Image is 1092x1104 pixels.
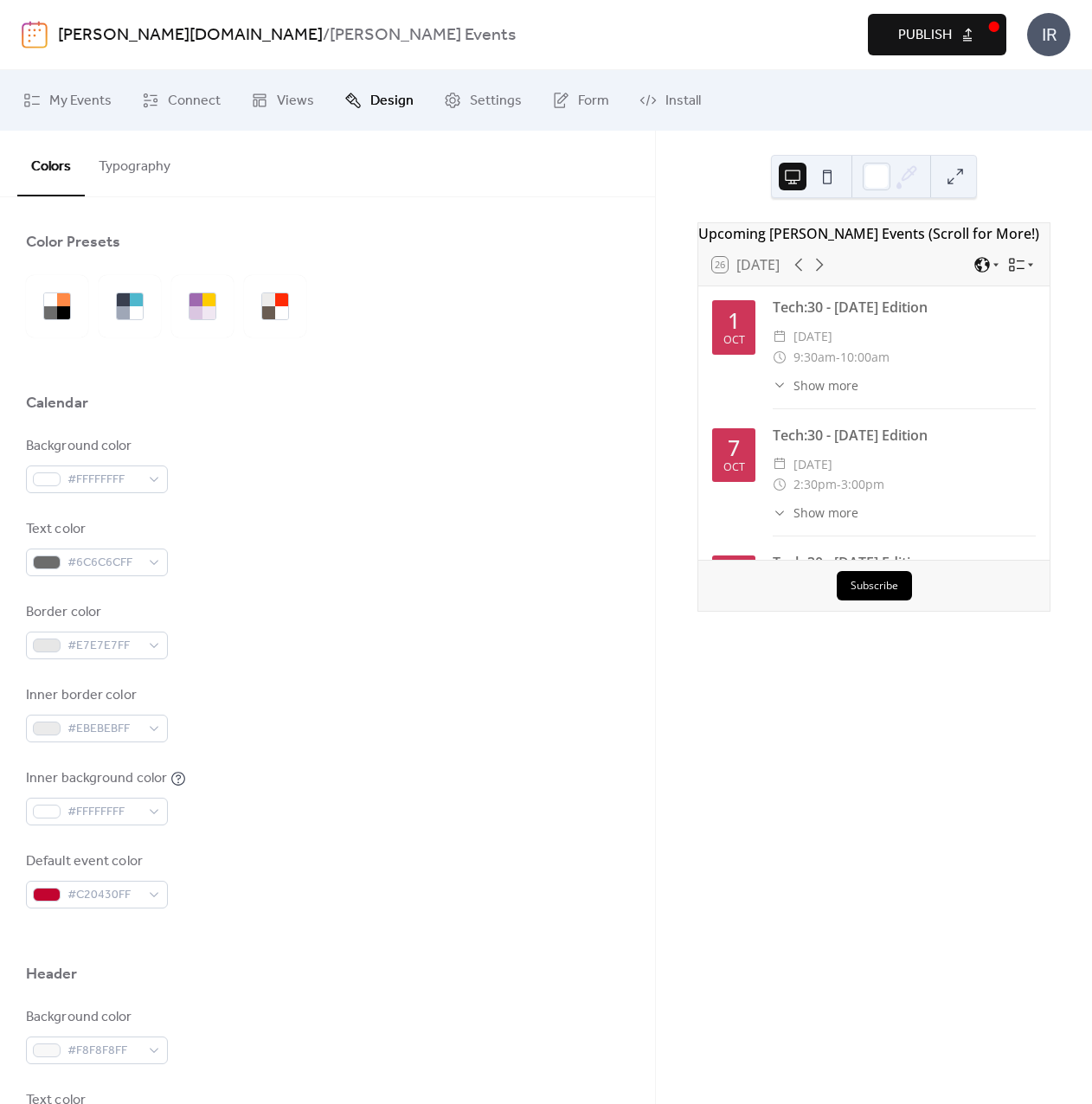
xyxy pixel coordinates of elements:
[898,25,952,46] span: Publish
[331,77,427,124] a: Design
[773,474,787,495] div: ​
[840,347,890,368] span: 10:00am
[578,91,609,112] span: Form
[330,19,516,52] b: [PERSON_NAME] Events
[470,91,522,112] span: Settings
[168,91,221,112] span: Connect
[793,326,832,347] span: [DATE]
[129,77,234,124] a: Connect
[793,376,858,395] span: Show more
[26,232,120,253] div: Color Presets
[26,1007,164,1028] div: Background color
[26,685,164,706] div: Inner border color
[323,19,330,52] b: /
[723,335,745,346] div: Oct
[793,454,832,475] span: [DATE]
[723,462,745,473] div: Oct
[431,77,535,124] a: Settings
[67,470,140,491] span: #FFFFFFFF
[67,885,140,906] span: #C20430FF
[698,223,1050,244] div: Upcoming [PERSON_NAME] Events (Scroll for More!)
[793,474,837,495] span: 2:30pm
[728,437,740,459] div: 7
[773,376,787,395] div: ​
[85,131,184,195] button: Typography
[793,504,858,522] span: Show more
[26,519,164,540] div: Text color
[773,552,1036,573] div: Tech:30 - [DATE] Edition
[26,851,164,872] div: Default event color
[10,77,125,124] a: My Events
[22,21,48,48] img: logo
[841,474,884,495] span: 3:00pm
[868,14,1006,55] button: Publish
[837,474,841,495] span: -
[277,91,314,112] span: Views
[17,131,85,196] button: Colors
[26,436,164,457] div: Background color
[67,553,140,574] span: #6C6C6CFF
[773,504,858,522] button: ​Show more
[67,636,140,657] span: #E7E7E7FF
[773,326,787,347] div: ​
[773,347,787,368] div: ​
[26,393,88,414] div: Calendar
[58,19,323,52] a: [PERSON_NAME][DOMAIN_NAME]
[26,768,167,789] div: Inner background color
[539,77,622,124] a: Form
[626,77,714,124] a: Install
[67,719,140,740] span: #EBEBEBFF
[1027,13,1070,56] div: IR
[370,91,414,112] span: Design
[67,802,140,823] span: #FFFFFFFF
[773,425,1036,446] div: Tech:30 - [DATE] Edition
[773,376,858,395] button: ​Show more
[793,347,836,368] span: 9:30am
[728,310,740,331] div: 1
[49,91,112,112] span: My Events
[67,1041,140,1062] span: #F8F8F8FF
[773,297,1036,318] div: Tech:30 - [DATE] Edition
[773,504,787,522] div: ​
[238,77,327,124] a: Views
[26,964,78,985] div: Header
[837,571,912,600] button: Subscribe
[665,91,701,112] span: Install
[26,602,164,623] div: Border color
[836,347,840,368] span: -
[773,454,787,475] div: ​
